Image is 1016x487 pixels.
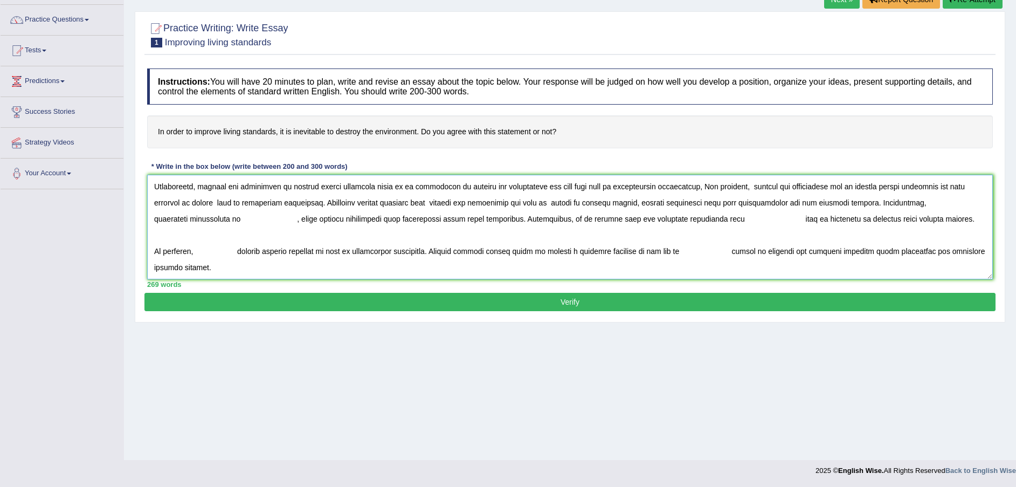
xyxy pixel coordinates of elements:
[147,68,993,105] h4: You will have 20 minutes to plan, write and revise an essay about the topic below. Your response ...
[1,66,123,93] a: Predictions
[1,5,123,32] a: Practice Questions
[838,467,883,475] strong: English Wise.
[147,162,351,172] div: * Write in the box below (write between 200 and 300 words)
[1,159,123,186] a: Your Account
[815,460,1016,476] div: 2025 © All Rights Reserved
[147,20,288,47] h2: Practice Writing: Write Essay
[147,279,993,290] div: 269 words
[1,36,123,63] a: Tests
[147,115,993,148] h4: In order to improve living standards, it is inevitable to destroy the environment. Do you agree w...
[158,77,210,86] b: Instructions:
[151,38,162,47] span: 1
[165,37,271,47] small: Improving living standards
[945,467,1016,475] a: Back to English Wise
[1,97,123,124] a: Success Stories
[1,128,123,155] a: Strategy Videos
[144,293,996,311] button: Verify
